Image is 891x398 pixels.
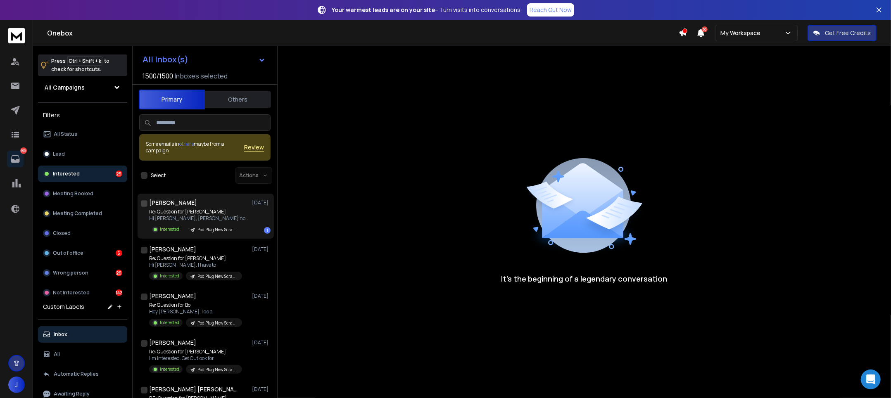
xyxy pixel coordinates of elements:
[808,25,877,41] button: Get Free Credits
[244,143,264,152] button: Review
[197,367,237,373] p: Pod Plug New Scraped List Target Cities 30k - [GEOGRAPHIC_DATA] (2)
[530,6,572,14] p: Reach Out Now
[139,90,205,109] button: Primary
[501,273,668,284] p: It’s the beginning of a legendary conversation
[149,245,196,253] h1: [PERSON_NAME]
[54,351,60,358] p: All
[53,151,65,157] p: Lead
[149,348,242,355] p: Re: Question for [PERSON_NAME]
[136,51,272,68] button: All Inbox(s)
[8,377,25,393] button: J
[151,172,166,179] label: Select
[527,3,574,17] a: Reach Out Now
[53,210,102,217] p: Meeting Completed
[38,185,127,202] button: Meeting Booked
[116,289,122,296] div: 142
[861,370,881,389] div: Open Intercom Messenger
[160,273,179,279] p: Interested
[53,190,93,197] p: Meeting Booked
[252,339,271,346] p: [DATE]
[54,331,67,338] p: Inbox
[160,320,179,326] p: Interested
[51,57,109,73] p: Press to check for shortcuts.
[149,308,242,315] p: Hey [PERSON_NAME], I do a
[143,55,188,64] h1: All Inbox(s)
[38,205,127,222] button: Meeting Completed
[53,230,71,237] p: Closed
[54,371,99,377] p: Automatic Replies
[38,366,127,382] button: Automatic Replies
[54,131,77,137] p: All Status
[146,141,244,154] div: Some emails in maybe from a campaign
[149,208,248,215] p: Re: Question for [PERSON_NAME]
[38,265,127,281] button: Wrong person26
[38,109,127,121] h3: Filters
[8,28,25,43] img: logo
[38,346,127,362] button: All
[38,166,127,182] button: Interested25
[53,270,88,276] p: Wrong person
[252,386,271,393] p: [DATE]
[175,71,228,81] h3: Inboxes selected
[38,326,127,343] button: Inbox
[332,6,520,14] p: – Turn visits into conversations
[149,262,242,268] p: Hi [PERSON_NAME], I have to
[149,339,196,347] h1: [PERSON_NAME]
[47,28,679,38] h1: Onebox
[332,6,435,14] strong: Your warmest leads are on your site
[720,29,764,37] p: My Workspace
[149,385,240,393] h1: [PERSON_NAME] [PERSON_NAME]
[160,226,179,232] p: Interested
[825,29,871,37] p: Get Free Credits
[7,151,24,167] a: 199
[702,26,708,32] span: 50
[149,292,196,300] h1: [PERSON_NAME]
[38,79,127,96] button: All Campaigns
[252,293,271,299] p: [DATE]
[197,320,237,326] p: Pod Plug New Scraped List Target Cities 30k - Rerun
[116,171,122,177] div: 25
[149,355,242,362] p: I’m interested. Get Outlook for
[116,250,122,256] div: 6
[38,225,127,242] button: Closed
[149,255,242,262] p: Re: Question for [PERSON_NAME]
[149,302,242,308] p: Re: Question for Bo
[53,250,83,256] p: Out of office
[45,83,85,92] h1: All Campaigns
[197,273,237,280] p: Pod Plug New Scraped List Target Cities 30k - [GEOGRAPHIC_DATA] (2)
[38,146,127,162] button: Lead
[53,171,80,177] p: Interested
[43,303,84,311] h3: Custom Labels
[20,147,27,154] p: 199
[38,284,127,301] button: Not Interested142
[252,199,271,206] p: [DATE]
[205,90,271,109] button: Others
[264,227,271,234] div: 1
[143,71,173,81] span: 1500 / 1500
[252,246,271,253] p: [DATE]
[54,391,90,397] p: Awaiting Reply
[179,140,194,147] span: others
[160,366,179,372] p: Interested
[116,270,122,276] div: 26
[38,245,127,261] button: Out of office6
[149,215,248,222] p: Hi [PERSON_NAME], [PERSON_NAME] no longer
[197,227,237,233] p: Pod Plug New Scraped List Target Cities 30k - [GEOGRAPHIC_DATA] (2)
[149,199,197,207] h1: [PERSON_NAME]
[53,289,90,296] p: Not Interested
[67,56,102,66] span: Ctrl + Shift + k
[38,126,127,142] button: All Status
